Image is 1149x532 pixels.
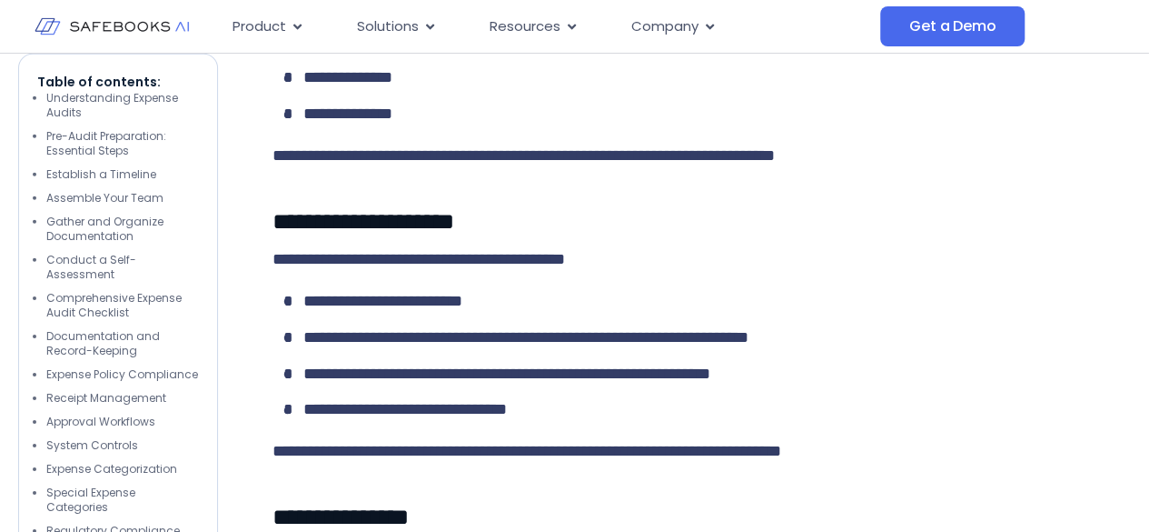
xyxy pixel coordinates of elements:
li: Assemble Your Team [46,191,199,206]
li: Receipt Management [46,391,199,406]
li: Approval Workflows [46,415,199,429]
li: Expense Categorization [46,462,199,477]
li: Comprehensive Expense Audit Checklist [46,291,199,320]
div: Menu Toggle [218,9,880,45]
li: Conduct a Self-Assessment [46,253,199,282]
span: Company [631,16,698,37]
li: Establish a Timeline [46,167,199,182]
li: Pre-Audit Preparation: Essential Steps [46,129,199,158]
li: System Controls [46,438,199,453]
li: Documentation and Record-Keeping [46,329,199,358]
span: Resources [490,16,560,37]
nav: Menu [218,9,880,45]
li: Understanding Expense Audits [46,91,199,120]
li: Gather and Organize Documentation [46,215,199,244]
li: Special Expense Categories [46,486,199,515]
a: Get a Demo [880,6,1025,46]
span: Product [233,16,286,37]
li: Expense Policy Compliance [46,367,199,382]
span: Solutions [357,16,419,37]
p: Table of contents: [37,73,199,91]
span: Get a Demo [909,17,995,35]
